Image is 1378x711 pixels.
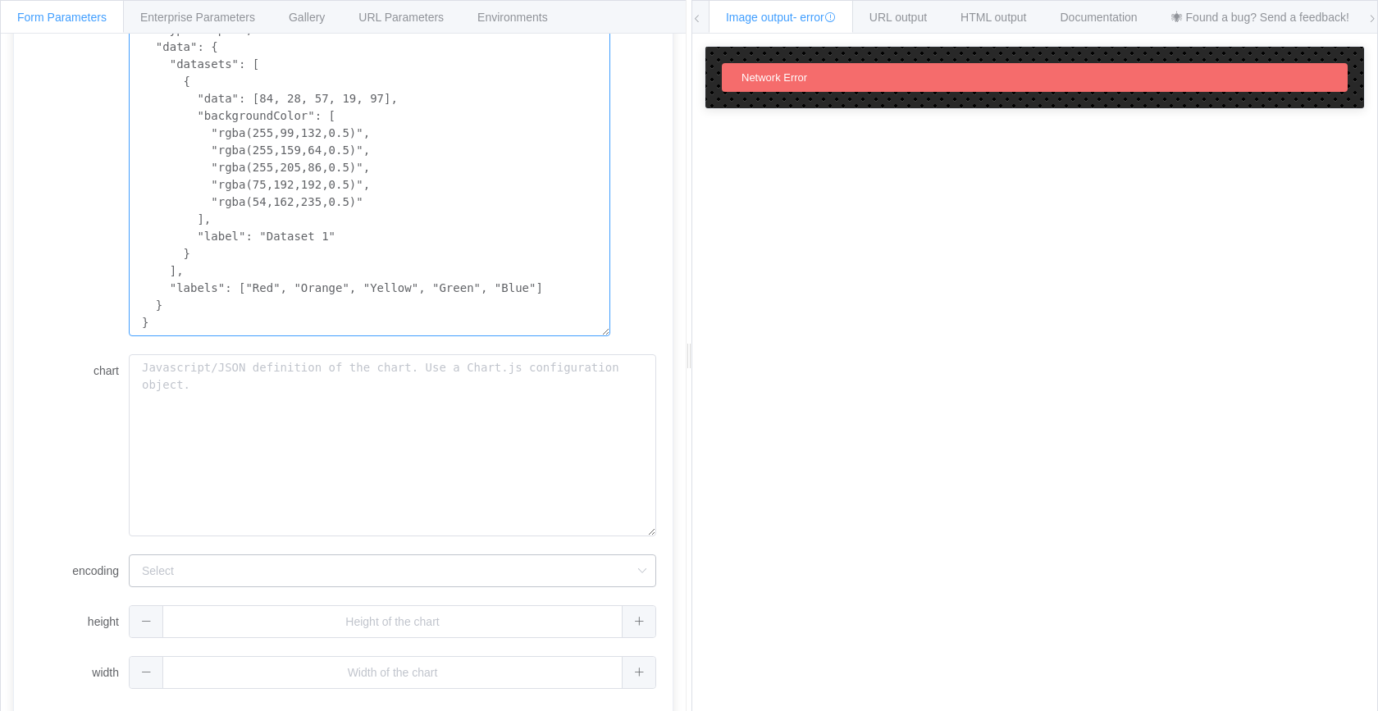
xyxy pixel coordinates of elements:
[869,11,927,24] span: URL output
[30,605,129,638] label: height
[129,656,656,689] input: Width of the chart
[960,11,1026,24] span: HTML output
[477,11,548,24] span: Environments
[30,656,129,689] label: width
[30,554,129,587] label: encoding
[129,554,656,587] input: Select
[289,11,325,24] span: Gallery
[793,11,836,24] span: - error
[1171,11,1349,24] span: 🕷 Found a bug? Send a feedback!
[30,354,129,387] label: chart
[1060,11,1137,24] span: Documentation
[358,11,444,24] span: URL Parameters
[726,11,836,24] span: Image output
[140,11,255,24] span: Enterprise Parameters
[17,11,107,24] span: Form Parameters
[741,71,807,84] span: Network Error
[129,605,656,638] input: Height of the chart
